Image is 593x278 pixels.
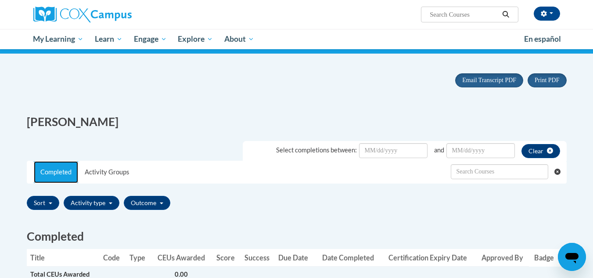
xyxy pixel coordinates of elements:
h2: [PERSON_NAME] [27,114,290,130]
iframe: Button to launch messaging window [558,243,586,271]
th: Actions [559,249,567,267]
a: En español [518,30,567,48]
span: Engage [134,34,167,44]
a: Explore [172,29,219,49]
button: Sort [27,196,59,210]
a: Activity Groups [78,161,136,183]
button: Activity type [64,196,119,210]
a: My Learning [28,29,90,49]
th: Approved By [475,249,529,267]
a: Engage [128,29,173,49]
span: En español [524,34,561,43]
th: Date Completed [316,249,381,267]
span: and [434,146,444,154]
th: Type [126,249,151,267]
button: Clear searching [554,161,566,182]
div: Main menu [20,29,573,49]
img: Cox Campus [33,7,132,22]
span: About [224,34,254,44]
th: Due Date [275,249,316,267]
input: Date Input [446,143,515,158]
th: Code [100,249,126,267]
span: Total CEUs Awarded [30,271,90,278]
input: Search Courses [429,9,499,20]
button: clear [521,144,560,158]
a: Cox Campus [33,7,200,22]
th: Certification Expiry Date [381,249,475,267]
span: Email Transcript PDF [462,77,516,83]
button: Account Settings [534,7,560,21]
h2: Completed [27,228,567,245]
button: Email Transcript PDF [455,73,523,87]
input: Date Input [359,143,428,158]
button: Search [499,9,512,20]
th: Badge [529,249,558,267]
th: Success [240,249,275,267]
button: Outcome [124,196,170,210]
th: Title [27,249,100,267]
th: Score [212,249,240,267]
a: Learn [89,29,128,49]
button: Print PDF [528,73,566,87]
span: Learn [95,34,122,44]
span: Explore [178,34,213,44]
a: About [219,29,260,49]
span: My Learning [33,34,83,44]
th: CEUs Awarded [151,249,211,267]
span: Print PDF [535,77,559,83]
span: Select completions between: [276,146,357,154]
a: Completed [34,161,78,183]
input: Search Withdrawn Transcripts [451,164,548,179]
